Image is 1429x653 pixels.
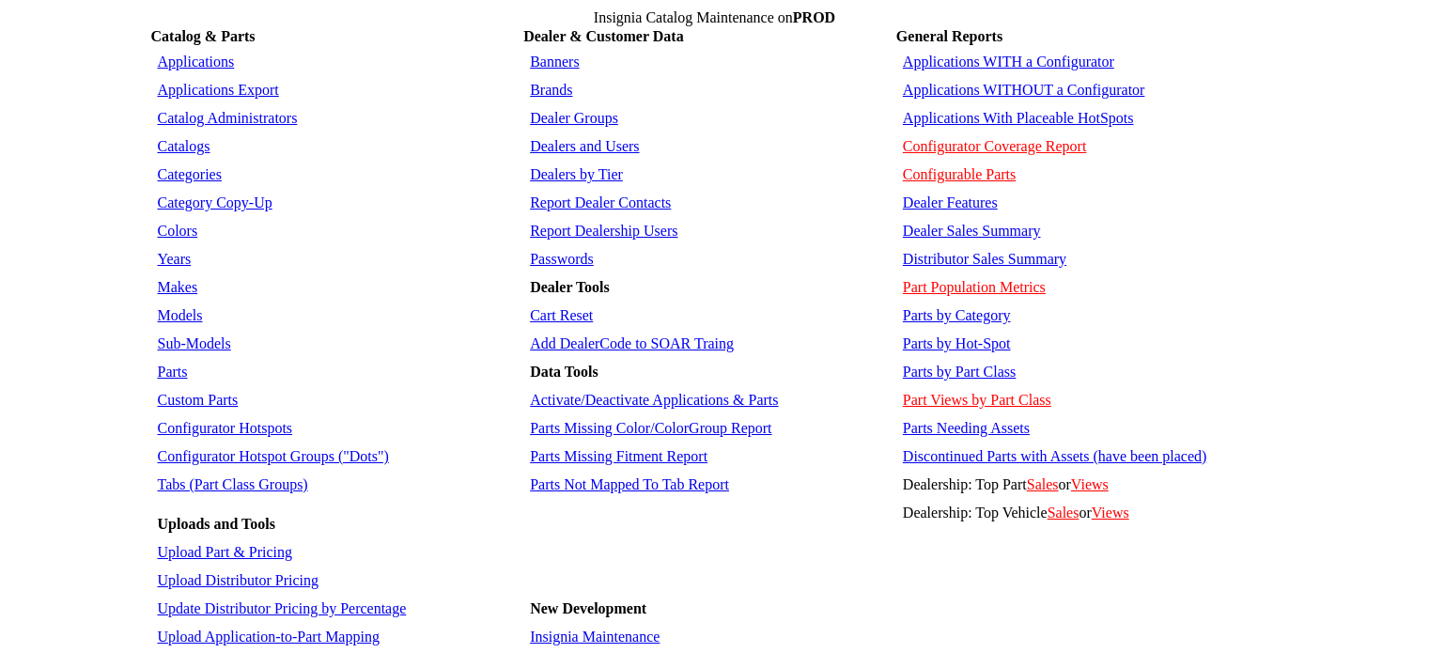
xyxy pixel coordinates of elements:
[903,392,1051,408] a: Part Views by Part Class
[530,392,778,408] a: Activate/Deactivate Applications & Parts
[903,54,1114,70] a: Applications WITH a Configurator
[158,420,293,436] a: Configurator Hotspots
[158,335,231,351] a: Sub-Models
[530,448,707,464] a: Parts Missing Fitment Report
[158,629,380,645] a: Upload Application-to-Part Mapping
[903,279,1046,295] a: Part Population Metrics
[530,364,598,380] b: Data Tools
[158,82,279,98] a: Applications Export
[903,82,1145,98] a: Applications WITHOUT a Configurator
[158,251,192,267] a: Years
[1027,476,1059,492] a: Sales
[158,54,235,70] a: Applications
[903,138,1087,154] a: Configurator Coverage Report
[903,194,998,210] a: Dealer Features
[158,516,275,532] b: Uploads and Tools
[903,307,1011,323] a: Parts by Category
[158,110,298,126] a: Catalog Administrators
[903,166,1016,182] a: Configurable Parts
[530,279,610,295] b: Dealer Tools
[898,472,1277,498] td: Dealership: Top Part or
[530,138,639,154] a: Dealers and Users
[903,251,1066,267] a: Distributor Sales Summary
[158,279,198,295] a: Makes
[903,335,1011,351] a: Parts by Hot-Spot
[158,166,222,182] a: Categories
[530,307,593,323] a: Cart Reset
[158,223,198,239] a: Colors
[903,364,1016,380] a: Parts by Part Class
[530,194,671,210] a: Report Dealer Contacts
[1048,505,1080,521] a: Sales
[530,600,646,616] b: New Development
[530,420,771,436] a: Parts Missing Color/ColorGroup Report
[530,110,618,126] a: Dealer Groups
[530,54,579,70] a: Banners
[523,28,683,44] b: Dealer & Customer Data
[903,223,1041,239] a: Dealer Sales Summary
[530,251,594,267] a: Passwords
[530,335,734,351] a: Add DealerCode to SOAR Traing
[158,572,319,588] a: Upload Distributor Pricing
[530,476,729,492] a: Parts Not Mapped To Tab Report
[158,138,210,154] a: Catalogs
[158,194,272,210] a: Category Copy-Up
[158,364,188,380] a: Parts
[530,223,677,239] a: Report Dealership Users
[158,600,407,616] a: Update Distributor Pricing by Percentage
[158,476,308,492] a: Tabs (Part Class Groups)
[903,420,1030,436] a: Parts Needing Assets
[158,448,389,464] a: Configurator Hotspot Groups ("Dots")
[898,500,1277,526] td: Dealership: Top Vehicle or
[158,544,293,560] a: Upload Part & Pricing
[530,82,572,98] a: Brands
[1092,505,1129,521] a: Views
[151,28,256,44] b: Catalog & Parts
[1071,476,1109,492] a: Views
[151,9,1279,26] td: Insignia Catalog Maintenance on
[158,392,239,408] a: Custom Parts
[903,448,1206,464] a: Discontinued Parts with Assets (have been placed)
[530,629,660,645] a: Insignia Maintenance
[158,307,203,323] a: Models
[896,28,1002,44] b: General Reports
[903,110,1134,126] a: Applications With Placeable HotSpots
[793,9,835,25] span: PROD
[530,166,623,182] a: Dealers by Tier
